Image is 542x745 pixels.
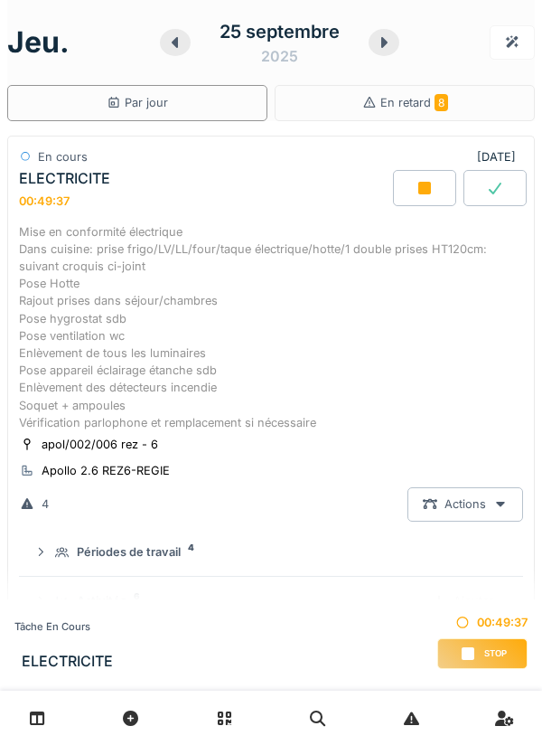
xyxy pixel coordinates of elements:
[407,487,523,521] div: Actions
[42,462,170,479] div: Apollo 2.6 REZ6-REGIE
[77,543,181,561] div: Périodes de travail
[26,584,516,618] summary: Activités6Ajouter
[380,96,448,109] span: En retard
[220,18,340,45] div: 25 septembre
[484,647,507,660] span: Stop
[416,584,509,618] div: Ajouter
[42,436,158,453] div: apol/002/006 rez - 6
[38,148,88,165] div: En cours
[7,25,70,60] h1: jeu.
[14,619,113,635] div: Tâche en cours
[19,194,70,208] div: 00:49:37
[19,170,110,187] div: ELECTRICITE
[477,148,523,165] div: [DATE]
[261,45,298,67] div: 2025
[26,536,516,570] summary: Périodes de travail4
[19,223,523,431] div: Mise en conformité électrique Dans cuisine: prise frigo/LV/LL/four/taque électrique/hotte/1 doubl...
[437,614,528,631] div: 00:49:37
[77,592,126,609] div: Activités
[435,94,448,111] span: 8
[22,653,113,670] h3: ELECTRICITE
[107,94,168,111] div: Par jour
[42,495,49,513] div: 4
